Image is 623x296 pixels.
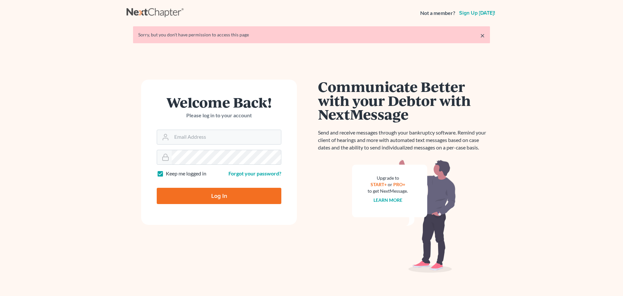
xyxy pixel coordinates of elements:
a: Learn more [373,197,402,203]
strong: Not a member? [420,9,455,17]
h1: Welcome Back! [157,95,281,109]
a: Forgot your password? [228,170,281,176]
input: Email Address [172,130,281,144]
div: Upgrade to [368,175,408,181]
label: Keep me logged in [166,170,206,177]
div: to get NextMessage. [368,188,408,194]
a: PRO+ [393,182,405,187]
span: or [388,182,392,187]
p: Please log in to your account [157,112,281,119]
img: nextmessage_bg-59042aed3d76b12b5cd301f8e5b87938c9018125f34e5fa2b7a6b67550977c72.svg [352,159,456,273]
input: Log In [157,188,281,204]
a: × [480,32,485,39]
p: Send and receive messages through your bankruptcy software. Remind your client of hearings and mo... [318,129,490,151]
h1: Communicate Better with your Debtor with NextMessage [318,80,490,121]
a: START+ [371,182,387,187]
a: Sign up [DATE]! [458,10,496,16]
div: Sorry, but you don't have permission to access this page [138,32,485,38]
